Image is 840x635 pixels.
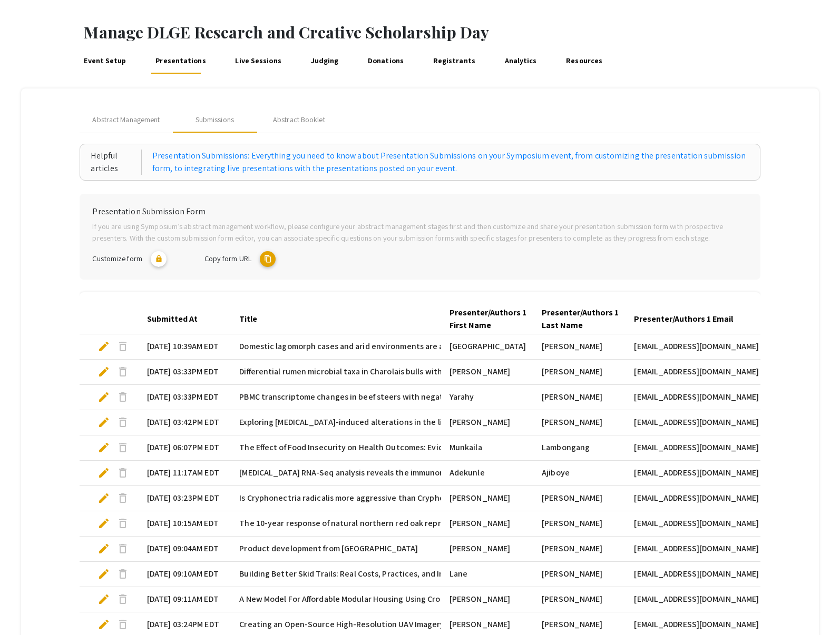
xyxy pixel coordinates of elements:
mat-cell: Yarahy [441,385,533,410]
mat-cell: Adekunle [441,461,533,486]
mat-cell: Munkaila [441,435,533,461]
span: edit [97,492,110,504]
mat-cell: [PERSON_NAME] [533,562,626,587]
div: Presenter/Authors 1 Last Name [542,306,628,332]
a: Judging [309,48,341,74]
span: edit [97,467,110,479]
mat-icon: lock [151,251,167,267]
mat-cell: [PERSON_NAME] [441,537,533,562]
span: Building Better Skid Trails: Real Costs, Practices, and Insights from [US_STATE] Loggers [239,568,563,580]
div: Presenter/Authors 1 Email [634,313,733,325]
mat-cell: [EMAIL_ADDRESS][DOMAIN_NAME] [626,410,768,435]
mat-icon: copy URL [260,251,276,267]
mat-cell: [DATE] 11:17AM EDT [139,461,231,486]
div: Helpful articles [91,150,142,175]
a: Live Sessions [233,48,283,74]
h6: Presentation Submission Form [92,206,747,216]
mat-cell: [EMAIL_ADDRESS][DOMAIN_NAME] [626,461,768,486]
mat-cell: [DATE] 10:15AM EDT [139,511,231,537]
span: A New Model For Affordable Modular Housing Using Cross-Laminated Timber [239,593,519,606]
div: Submitted At [147,313,198,325]
mat-cell: Ajiboye [533,461,626,486]
a: Event Setup [82,48,128,74]
mat-cell: [PERSON_NAME] [441,410,533,435]
a: Donations [366,48,406,74]
span: edit [97,340,110,353]
div: Abstract Booklet [273,114,325,125]
mat-cell: [DATE] 03:23PM EDT [139,486,231,511]
mat-cell: [EMAIL_ADDRESS][DOMAIN_NAME] [626,537,768,562]
mat-cell: [DATE] 03:42PM EDT [139,410,231,435]
mat-cell: [EMAIL_ADDRESS][DOMAIN_NAME] [626,435,768,461]
mat-cell: [PERSON_NAME] [533,385,626,410]
span: Differential rumen microbial taxa in Charolais bulls with divergent residual feed intake-expected... [239,365,668,378]
mat-cell: [PERSON_NAME] [533,511,626,537]
mat-cell: [EMAIL_ADDRESS][DOMAIN_NAME] [626,385,768,410]
mat-cell: Lane [441,562,533,587]
a: Presentations [153,48,208,74]
span: delete [116,416,129,429]
div: Title [239,313,267,325]
mat-cell: [PERSON_NAME] [441,587,533,612]
span: Abstract Management [92,114,160,125]
a: Analytics [503,48,539,74]
span: edit [97,618,110,631]
mat-cell: [EMAIL_ADDRESS][DOMAIN_NAME] [626,562,768,587]
span: Product development from [GEOGRAPHIC_DATA] [239,542,418,555]
mat-cell: [PERSON_NAME] [533,334,626,360]
mat-cell: [PERSON_NAME] [441,511,533,537]
mat-cell: [GEOGRAPHIC_DATA] [441,334,533,360]
div: Presenter/Authors 1 Email [634,313,743,325]
div: Submissions [196,114,234,125]
p: If you are using Symposium’s abstract management workflow, please configure your abstract managem... [92,221,747,243]
mat-cell: [EMAIL_ADDRESS][DOMAIN_NAME] [626,587,768,612]
mat-cell: [DATE] 09:04AM EDT [139,537,231,562]
mat-cell: [DATE] 03:33PM EDT [139,385,231,410]
span: edit [97,365,110,378]
span: edit [97,593,110,606]
span: Exploring [MEDICAL_DATA]-induced alterations in the liver metabolome of sheep divergently bred fo... [239,416,715,429]
span: Creating an Open-Source High-Resolution UAV Imagery Dataset for Tree Species Classification [239,618,588,631]
span: delete [116,618,129,631]
span: edit [97,441,110,454]
span: Domestic lagomorph cases and arid environments are associated with higher RHDV2 case counts in wi... [239,340,803,353]
span: Copy form URL [204,253,251,263]
span: delete [116,542,129,555]
a: Presentation Submissions: Everything you need to know about Presentation Submissions on your Symp... [152,150,749,175]
span: delete [116,441,129,454]
a: Resources [564,48,604,74]
span: edit [97,416,110,429]
span: delete [116,593,129,606]
span: delete [116,365,129,378]
div: Presenter/Authors 1 First Name [450,306,526,332]
span: delete [116,517,129,530]
mat-cell: [DATE] 09:11AM EDT [139,587,231,612]
span: edit [97,542,110,555]
h1: Manage DLGE Research and Creative Scholarship Day [84,23,840,42]
mat-cell: [PERSON_NAME] [533,486,626,511]
span: delete [116,568,129,580]
mat-cell: [EMAIL_ADDRESS][DOMAIN_NAME] [626,511,768,537]
span: edit [97,391,110,403]
div: Submitted At [147,313,207,325]
div: Presenter/Authors 1 Last Name [542,306,619,332]
mat-cell: [DATE] 10:39AM EDT [139,334,231,360]
span: PBMC transcriptome changes in beef steers with negative or positive residual feed intake followin... [239,391,696,403]
div: Title [239,313,257,325]
div: Presenter/Authors 1 First Name [450,306,536,332]
mat-cell: [PERSON_NAME] [533,360,626,385]
span: delete [116,340,129,353]
mat-cell: [PERSON_NAME] [441,486,533,511]
mat-cell: [EMAIL_ADDRESS][DOMAIN_NAME] [626,486,768,511]
mat-cell: [DATE] 03:33PM EDT [139,360,231,385]
span: The Effect of Food Insecurity on Health Outcomes: Evidence from County-Level Data in [GEOGRAPHIC_... [239,441,638,454]
mat-cell: [DATE] 06:07PM EDT [139,435,231,461]
mat-cell: [PERSON_NAME] [533,537,626,562]
mat-cell: [EMAIL_ADDRESS][DOMAIN_NAME] [626,334,768,360]
span: edit [97,517,110,530]
span: delete [116,492,129,504]
iframe: Chat [8,588,45,627]
span: delete [116,391,129,403]
span: delete [116,467,129,479]
span: The 10-year response of natural northern red oak reproduction to strip clearcutting an Appalachia... [239,517,673,530]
